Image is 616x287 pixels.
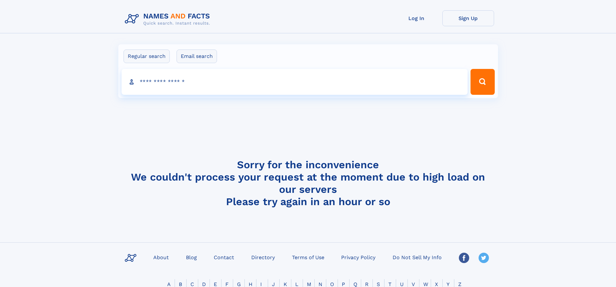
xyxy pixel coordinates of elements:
a: Contact [211,252,237,262]
a: Do Not Sell My Info [390,252,444,262]
a: About [151,252,171,262]
label: Regular search [124,50,170,63]
h4: Sorry for the inconvenience We couldn't process your request at the moment due to high load on ou... [122,159,494,208]
img: Logo Names and Facts [122,10,215,28]
a: Directory [249,252,277,262]
button: Search Button [470,69,494,95]
a: Sign Up [442,10,494,26]
a: Log In [391,10,442,26]
input: search input [122,69,468,95]
label: Email search [177,50,217,63]
img: Facebook [459,253,469,263]
a: Blog [183,252,200,262]
img: Twitter [479,253,489,263]
a: Terms of Use [289,252,327,262]
a: Privacy Policy [339,252,378,262]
